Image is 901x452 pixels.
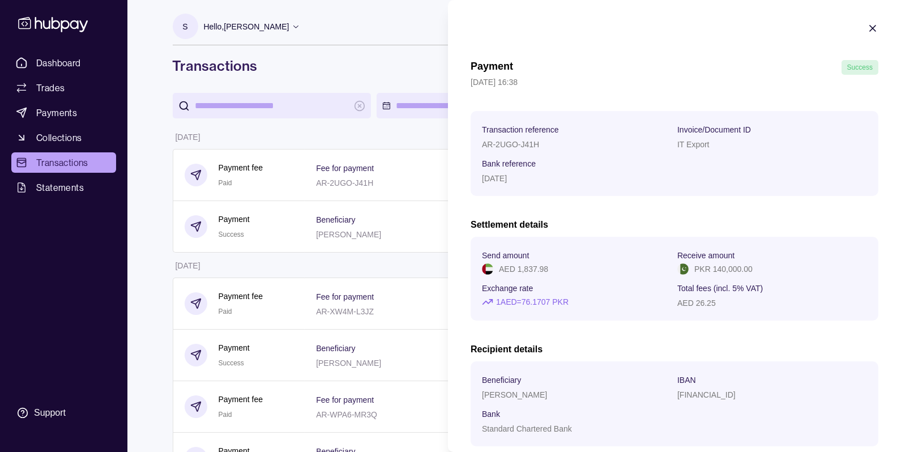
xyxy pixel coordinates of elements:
p: Invoice/Document ID [677,125,751,134]
p: Total fees (incl. 5% VAT) [677,284,763,293]
p: IBAN [677,376,696,385]
p: Bank [482,410,500,419]
p: [PERSON_NAME] [482,390,547,399]
img: pk [677,263,689,275]
p: AED 1,837.98 [499,263,548,275]
h1: Payment [471,60,513,75]
p: Transaction reference [482,125,559,134]
p: 1 AED = 76.1707 PKR [496,296,569,308]
p: Send amount [482,251,529,260]
p: AED 26.25 [677,299,716,308]
p: Receive amount [677,251,735,260]
span: Success [847,63,873,71]
p: IT Export [677,140,710,149]
p: Bank reference [482,159,536,168]
h2: Recipient details [471,343,878,356]
img: ae [482,263,493,275]
p: Beneficiary [482,376,521,385]
p: [FINANCIAL_ID] [677,390,736,399]
p: AR-2UGO-J41H [482,140,539,149]
p: [DATE] 16:38 [471,76,878,88]
p: PKR 140,000.00 [694,263,753,275]
p: Standard Chartered Bank [482,424,572,433]
p: Exchange rate [482,284,533,293]
h2: Settlement details [471,219,878,231]
p: [DATE] [482,174,507,183]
